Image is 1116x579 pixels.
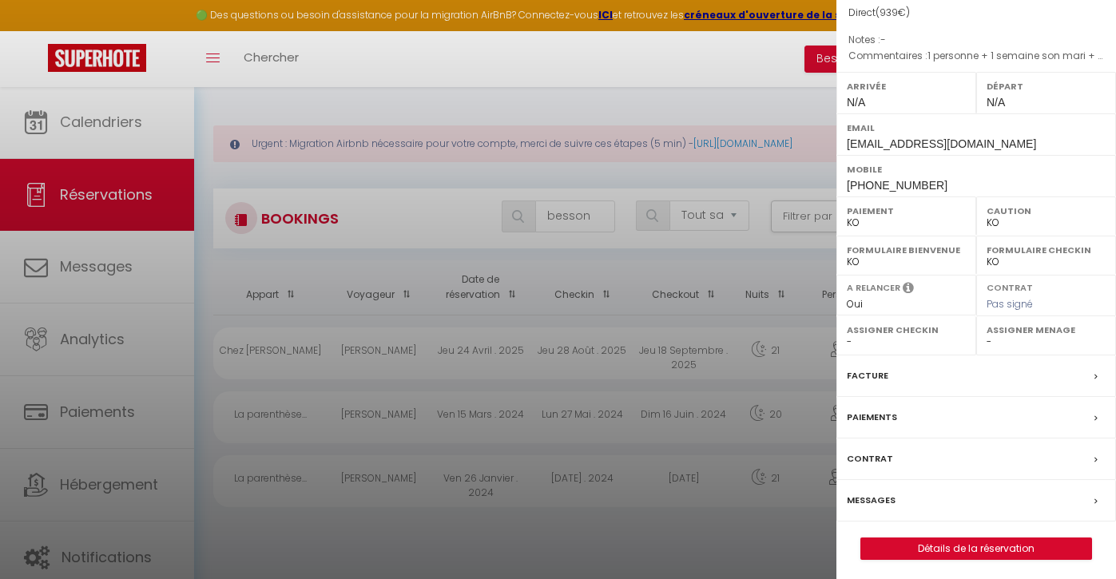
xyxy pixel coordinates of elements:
span: N/A [847,96,865,109]
label: Assigner Checkin [847,322,966,338]
label: Formulaire Bienvenue [847,242,966,258]
span: [PHONE_NUMBER] [847,179,947,192]
label: Arrivée [847,78,966,94]
label: A relancer [847,281,900,295]
p: Commentaires : [848,48,1104,64]
label: Formulaire Checkin [987,242,1106,258]
button: Ouvrir le widget de chat LiveChat [13,6,61,54]
span: ( €) [876,6,910,19]
span: N/A [987,96,1005,109]
label: Paiement [847,203,966,219]
span: - [880,33,886,46]
label: Mobile [847,161,1106,177]
span: 939 [880,6,898,19]
button: Détails de la réservation [860,537,1092,560]
label: Email [847,120,1106,136]
p: Notes : [848,32,1104,48]
label: Contrat [987,281,1033,291]
div: Direct [848,6,1104,21]
label: Assigner Menage [987,322,1106,338]
a: Détails de la réservation [861,538,1091,559]
label: Paiements [847,409,897,426]
label: Messages [847,492,896,509]
label: Facture [847,367,888,384]
label: Caution [987,203,1106,219]
span: [EMAIL_ADDRESS][DOMAIN_NAME] [847,137,1036,150]
span: Pas signé [987,297,1033,311]
i: Sélectionner OUI si vous souhaiter envoyer les séquences de messages post-checkout [903,281,914,299]
label: Contrat [847,450,893,467]
label: Départ [987,78,1106,94]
